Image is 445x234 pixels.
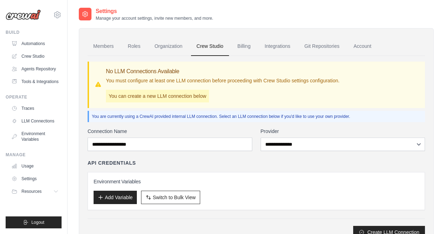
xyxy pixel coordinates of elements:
a: Automations [8,38,62,49]
p: You can create a new LLM connection below [106,90,209,102]
a: Tools & Integrations [8,76,62,87]
h4: API Credentials [88,159,136,166]
button: Switch to Bulk View [141,191,200,204]
a: Agents Repository [8,63,62,75]
a: Traces [8,103,62,114]
h2: Settings [96,7,213,15]
button: Add Variable [94,191,137,204]
h3: Environment Variables [94,178,419,185]
span: Logout [31,220,44,225]
a: Environment Variables [8,128,62,145]
a: Organization [149,37,188,56]
a: Crew Studio [191,37,229,56]
div: Build [6,30,62,35]
label: Connection Name [88,128,252,135]
span: Switch to Bulk View [153,194,196,201]
a: Account [348,37,377,56]
button: Resources [8,186,62,197]
a: Usage [8,160,62,172]
h3: No LLM Connections Available [106,67,339,76]
p: You must configure at least one LLM connection before proceeding with Crew Studio settings config... [106,77,339,84]
p: Manage your account settings, invite new members, and more. [96,15,213,21]
a: Members [88,37,119,56]
a: Integrations [259,37,296,56]
a: Billing [232,37,256,56]
span: Resources [21,189,42,194]
img: Logo [6,10,41,20]
p: You are currently using a CrewAI provided internal LLM connection. Select an LLM connection below... [92,114,422,119]
button: Logout [6,216,62,228]
a: Settings [8,173,62,184]
a: Roles [122,37,146,56]
div: Manage [6,152,62,158]
a: Git Repositories [299,37,345,56]
a: LLM Connections [8,115,62,127]
label: Provider [261,128,425,135]
div: Operate [6,94,62,100]
a: Crew Studio [8,51,62,62]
